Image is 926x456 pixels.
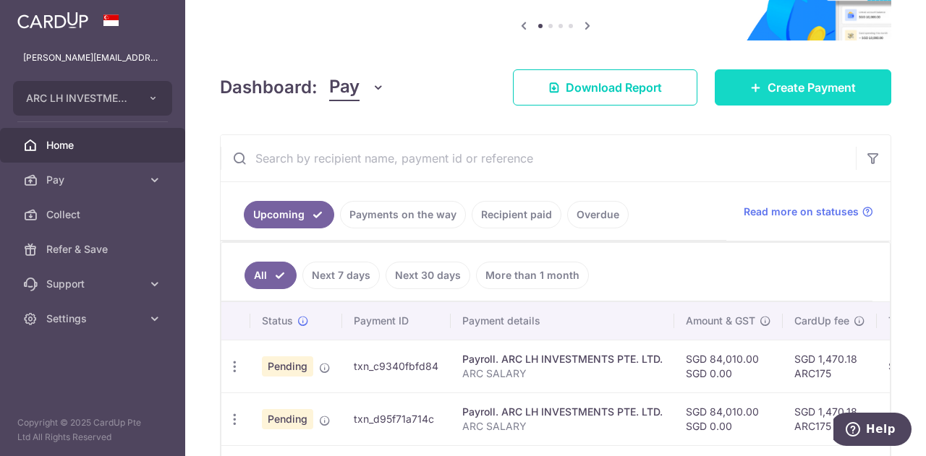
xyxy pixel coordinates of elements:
a: Next 7 days [302,262,380,289]
a: Payments on the way [340,201,466,228]
th: Payment details [451,302,674,340]
a: Recipient paid [472,201,561,228]
button: ARC LH INVESTMENTS PTE. LTD. [13,81,172,116]
h4: Dashboard: [220,74,318,100]
p: ARC SALARY [462,366,663,381]
span: Download Report [566,79,662,96]
th: Payment ID [342,302,451,340]
span: Pending [262,409,313,429]
td: SGD 1,470.18 ARC175 [783,340,877,392]
span: ARC LH INVESTMENTS PTE. LTD. [26,91,133,106]
a: Upcoming [244,201,334,228]
td: txn_c9340fbfd84 [342,340,451,392]
a: All [245,262,297,289]
input: Search by recipient name, payment id or reference [221,135,856,181]
td: SGD 1,470.18 ARC175 [783,392,877,445]
a: Download Report [513,69,697,106]
img: CardUp [17,12,88,29]
span: Refer & Save [46,242,142,257]
p: ARC SALARY [462,419,663,434]
span: Pending [262,356,313,377]
span: Read more on statuses [744,205,859,219]
span: Home [46,138,142,152]
a: Next 30 days [386,262,470,289]
span: Status [262,314,293,328]
span: Support [46,277,142,291]
a: Overdue [567,201,629,228]
span: CardUp fee [794,314,849,328]
span: Pay [46,173,142,187]
span: Settings [46,311,142,326]
span: Pay [329,74,360,101]
a: Read more on statuses [744,205,873,219]
td: SGD 84,010.00 SGD 0.00 [674,392,783,445]
span: Create Payment [768,79,856,96]
div: Payroll. ARC LH INVESTMENTS PTE. LTD. [462,352,663,366]
a: More than 1 month [476,262,589,289]
td: SGD 84,010.00 SGD 0.00 [674,340,783,392]
span: Collect [46,207,142,222]
td: txn_d95f71a714c [342,392,451,445]
div: Payroll. ARC LH INVESTMENTS PTE. LTD. [462,405,663,419]
a: Create Payment [715,69,891,106]
p: [PERSON_NAME][EMAIL_ADDRESS][DOMAIN_NAME] [23,51,162,65]
button: Pay [329,74,385,101]
span: Amount & GST [686,314,755,328]
iframe: Opens a widget where you can find more information [833,413,912,449]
